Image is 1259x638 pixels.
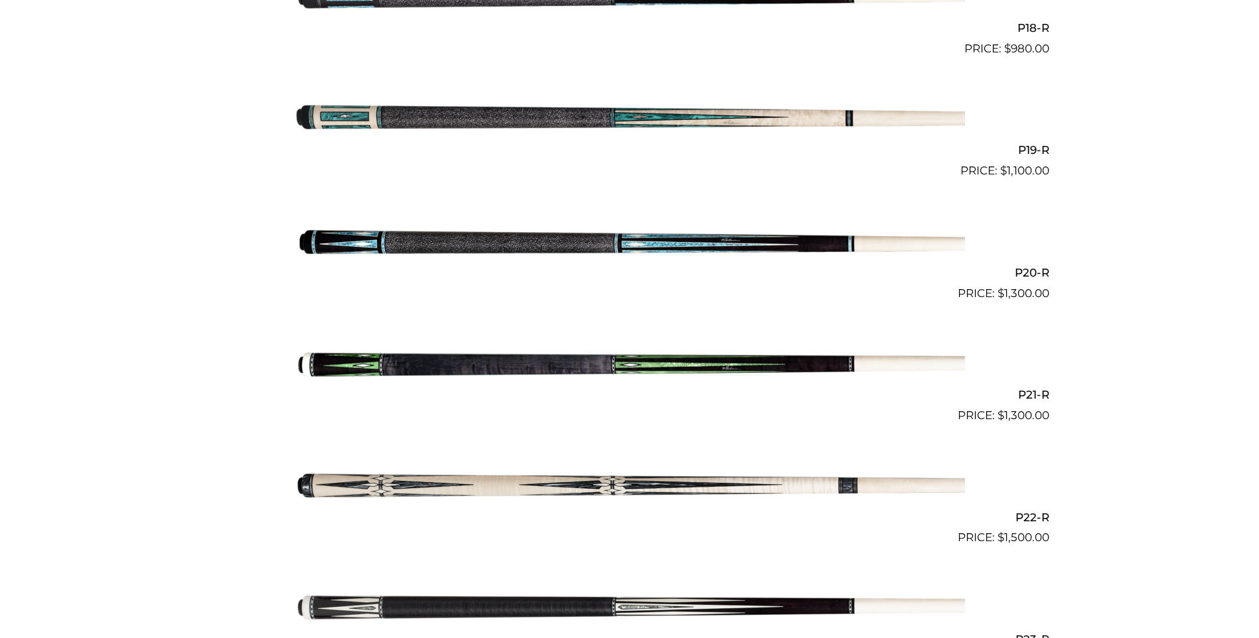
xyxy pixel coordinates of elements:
bdi: 980.00 [1004,42,1049,55]
span: $ [998,287,1004,300]
span: $ [998,531,1004,544]
h2: P18-R [210,15,1049,40]
span: $ [998,409,1004,422]
img: P20-R [295,185,965,296]
img: P22-R [295,430,965,541]
img: P21-R [295,308,965,419]
bdi: 1,100.00 [1000,164,1049,177]
span: $ [1004,42,1011,55]
h2: P20-R [210,260,1049,285]
a: P19-R $1,100.00 [210,63,1049,180]
h2: P21-R [210,383,1049,407]
span: $ [1000,164,1007,177]
a: P20-R $1,300.00 [210,185,1049,302]
img: P19-R [295,63,965,174]
bdi: 1,300.00 [998,287,1049,300]
bdi: 1,500.00 [998,531,1049,544]
bdi: 1,300.00 [998,409,1049,422]
a: P22-R $1,500.00 [210,430,1049,546]
h2: P22-R [210,505,1049,529]
a: P21-R $1,300.00 [210,308,1049,424]
h2: P19-R [210,138,1049,162]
